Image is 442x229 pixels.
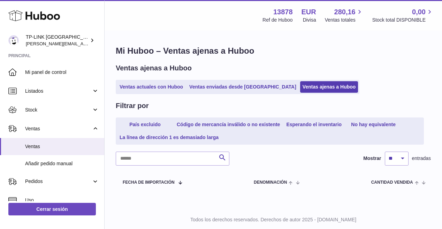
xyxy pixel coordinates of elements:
p: Todos los derechos reservados. Derechos de autor 2025 - [DOMAIN_NAME] [110,216,436,223]
span: Ventas totales [325,17,364,23]
a: Esperando el inventario [284,119,344,130]
div: TP-LINK [GEOGRAPHIC_DATA], SOCIEDAD LIMITADA [26,34,89,47]
strong: 13878 [273,7,293,17]
div: Ref de Huboo [262,17,292,23]
a: 0,00 Stock total DISPONIBLE [372,7,434,23]
a: Cerrar sesión [8,203,96,215]
a: 280,16 Ventas totales [325,7,364,23]
span: Stock [25,107,92,113]
h2: Filtrar por [116,101,148,110]
span: 280,16 [334,7,356,17]
img: celia.yan@tp-link.com [8,35,19,46]
span: Pedidos [25,178,92,185]
a: Ventas actuales con Huboo [117,81,185,93]
a: Ventas enviadas desde [GEOGRAPHIC_DATA] [187,81,299,93]
span: Denominación [254,180,287,185]
label: Mostrar [363,155,381,162]
h2: Ventas ajenas a Huboo [116,63,192,73]
strong: EUR [302,7,316,17]
a: Código de mercancía inválido o no existente [174,119,282,130]
a: No hay equivalente [345,119,401,130]
div: Divisa [303,17,316,23]
span: Listados [25,88,92,94]
span: Stock total DISPONIBLE [372,17,434,23]
h1: Mi Huboo – Ventas ajenas a Huboo [116,45,431,56]
span: Fecha de importación [123,180,175,185]
a: Ventas ajenas a Huboo [300,81,358,93]
span: Ventas [25,143,99,150]
span: Mi panel de control [25,69,99,76]
span: Uso [25,197,99,204]
span: Añadir pedido manual [25,160,99,167]
span: entradas [412,155,431,162]
a: La línea de dirección 1 es demasiado larga [117,132,221,143]
span: Cantidad vendida [371,180,413,185]
span: Ventas [25,125,92,132]
a: País excluido [117,119,173,130]
span: [PERSON_NAME][EMAIL_ADDRESS][DOMAIN_NAME] [26,41,140,46]
span: 0,00 [412,7,426,17]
